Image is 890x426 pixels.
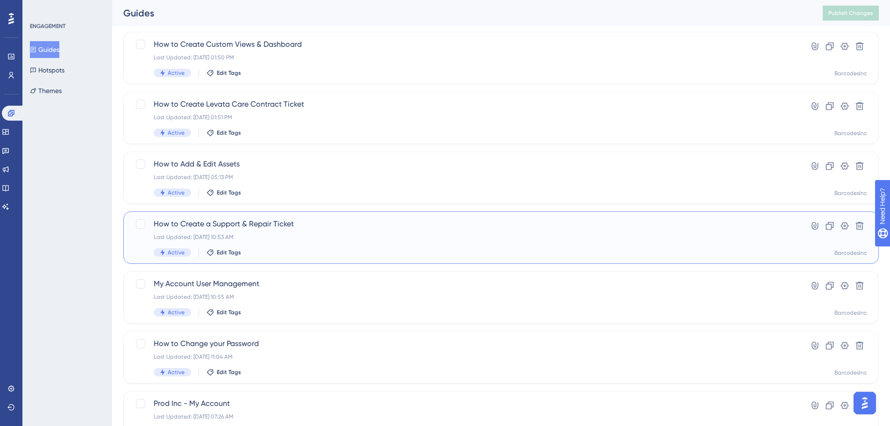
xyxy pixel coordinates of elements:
button: Edit Tags [206,189,241,196]
div: Last Updated: [DATE] 07:26 AM [154,413,774,420]
span: My Account User Management [154,278,774,289]
span: How to Create Levata Care Contract Ticket [154,99,774,110]
div: Last Updated: [DATE] 01:50 PM [154,54,774,61]
span: How to Create a Support & Repair Ticket [154,218,774,230]
span: How to Add & Edit Assets [154,159,774,170]
span: Prod Inc - My Account [154,398,774,409]
div: Last Updated: [DATE] 10:55 AM [154,293,774,301]
span: Edit Tags [217,368,241,376]
span: Active [168,309,185,316]
iframe: UserGuiding AI Assistant Launcher [851,389,879,417]
div: ENGAGEMENT [30,22,65,30]
div: BarcodesInc [834,249,867,257]
div: BarcodesInc [834,189,867,197]
div: BarcodesInc [834,70,867,77]
button: Edit Tags [206,129,241,137]
span: How to Change your Password [154,338,774,349]
button: Guides [30,41,59,58]
span: Edit Tags [217,69,241,77]
span: Edit Tags [217,129,241,137]
div: BarcodesInc [834,130,867,137]
span: Edit Tags [217,189,241,196]
span: Active [168,189,185,196]
div: Last Updated: [DATE] 11:04 AM [154,353,774,361]
div: Guides [123,7,799,20]
span: Need Help? [22,2,58,14]
span: Edit Tags [217,249,241,256]
div: Last Updated: [DATE] 10:53 AM [154,233,774,241]
span: Active [168,69,185,77]
div: BarcodesInc [834,369,867,376]
span: Edit Tags [217,309,241,316]
div: Last Updated: [DATE] 01:51 PM [154,114,774,121]
span: Active [168,368,185,376]
button: Edit Tags [206,249,241,256]
div: Last Updated: [DATE] 05:13 PM [154,173,774,181]
button: Themes [30,82,62,99]
span: Active [168,249,185,256]
button: Edit Tags [206,69,241,77]
button: Hotspots [30,62,64,79]
button: Edit Tags [206,368,241,376]
button: Edit Tags [206,309,241,316]
span: Active [168,129,185,137]
span: How to Create Custom Views & Dashboard [154,39,774,50]
div: BarcodesInc [834,309,867,317]
button: Publish Changes [823,6,879,21]
span: Publish Changes [828,9,873,17]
